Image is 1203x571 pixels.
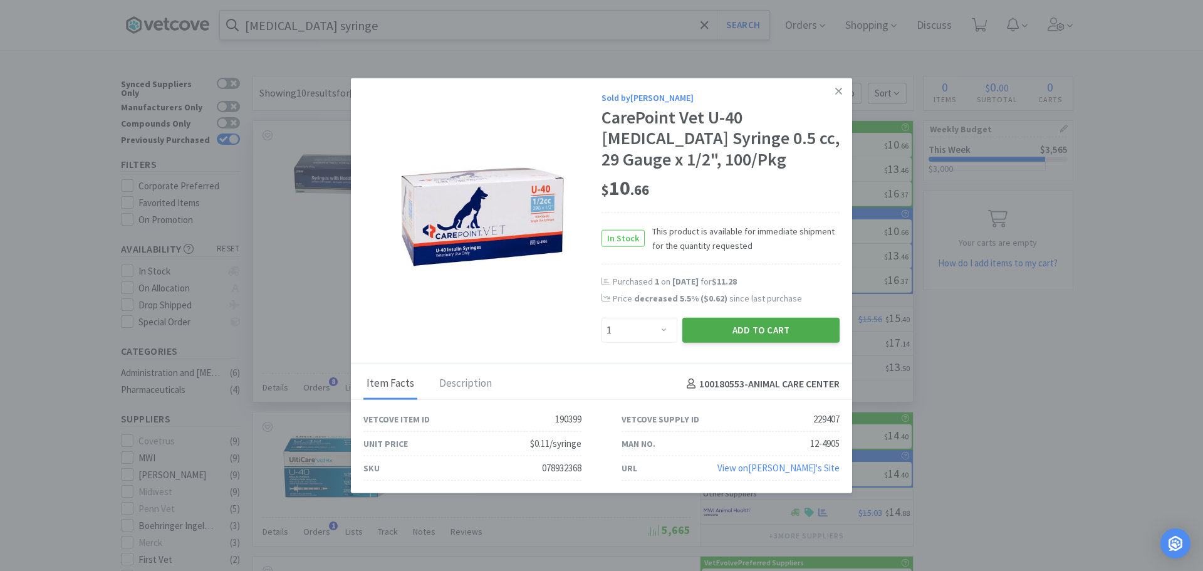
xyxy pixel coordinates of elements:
[613,276,840,288] div: Purchased on for
[622,461,637,475] div: URL
[672,276,699,287] span: [DATE]
[601,181,609,198] span: $
[810,436,840,451] div: 12-4905
[1160,528,1190,558] div: Open Intercom Messenger
[622,437,655,451] div: Man No.
[712,276,737,287] span: $11.28
[613,291,840,305] div: Price since last purchase
[682,375,840,392] h4: 100180553 - ANIMAL CARE CENTER
[363,412,430,426] div: Vetcove Item ID
[630,181,649,198] span: . 66
[363,369,417,400] div: Item Facts
[401,135,564,298] img: 49d23c58c3cb46118502644a9b9fc228_229407.jpeg
[645,224,840,253] span: This product is available for immediate shipment for the quantity requested
[622,412,699,426] div: Vetcove Supply ID
[602,231,644,246] span: In Stock
[813,412,840,427] div: 229407
[634,292,727,303] span: decreased 5.5 % ( )
[363,461,380,475] div: SKU
[717,462,840,474] a: View on[PERSON_NAME]'s Site
[363,437,408,451] div: Unit Price
[601,175,649,200] span: 10
[436,369,495,400] div: Description
[601,90,840,104] div: Sold by [PERSON_NAME]
[555,412,581,427] div: 190399
[542,461,581,476] div: 078932368
[530,436,581,451] div: $0.11/syringe
[704,292,724,303] span: $0.62
[655,276,659,287] span: 1
[682,318,840,343] button: Add to Cart
[601,107,840,170] div: CarePoint Vet U-40 [MEDICAL_DATA] Syringe 0.5 cc, 29 Gauge x 1/2", 100/Pkg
